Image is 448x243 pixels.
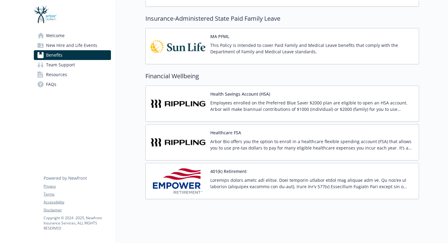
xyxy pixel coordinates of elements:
[44,192,111,197] a: Terms
[151,168,205,194] img: Empower Retirement carrier logo
[44,199,111,205] a: Accessibility
[34,50,111,60] a: Benefits
[44,215,111,231] p: Copyright © 2024 - 2025 , Newfront Insurance Services, ALL RIGHTS RESERVED
[46,79,56,89] span: FAQs
[151,91,205,117] img: Rippling carrier logo
[46,40,97,50] span: New Hire and Life Events
[210,33,229,40] button: MA PFML
[210,177,414,190] p: Loremips dolors ametc adi elitse. Doei temporin utlabor etdol mag aliquae adm ve. Qu nos’ex ul la...
[46,60,75,70] span: Team Support
[46,50,62,60] span: Benefits
[210,91,270,97] button: Health Savings Account (HSA)
[151,33,205,59] img: Sun Life Financial carrier logo
[34,70,111,79] a: Resources
[151,129,205,155] img: Rippling carrier logo
[210,129,241,136] button: Healthcare FSA
[210,138,414,151] p: Arbor Bio offers you the option to enroll in a healthcare flexible spending account (FSA) that al...
[210,42,414,55] p: This Policy is intended to cover Paid Family and Medical Leave benefits that comply with the Depa...
[34,60,111,70] a: Team Support
[210,100,414,112] p: Employees enrolled on the Preferred Blue Saver $2000 plan are eligible to open an HSA account. Ar...
[145,72,419,81] h2: Financial Wellbeing
[34,79,111,89] a: FAQs
[44,184,111,189] a: Privacy
[46,70,67,79] span: Resources
[145,14,419,23] h2: Insurance-Administered State Paid Family Leave
[210,168,247,174] button: 401(k) Retirement
[34,31,111,40] a: Welcome
[34,40,111,50] a: New Hire and Life Events
[44,207,111,213] a: Disclaimer
[46,31,65,40] span: Welcome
